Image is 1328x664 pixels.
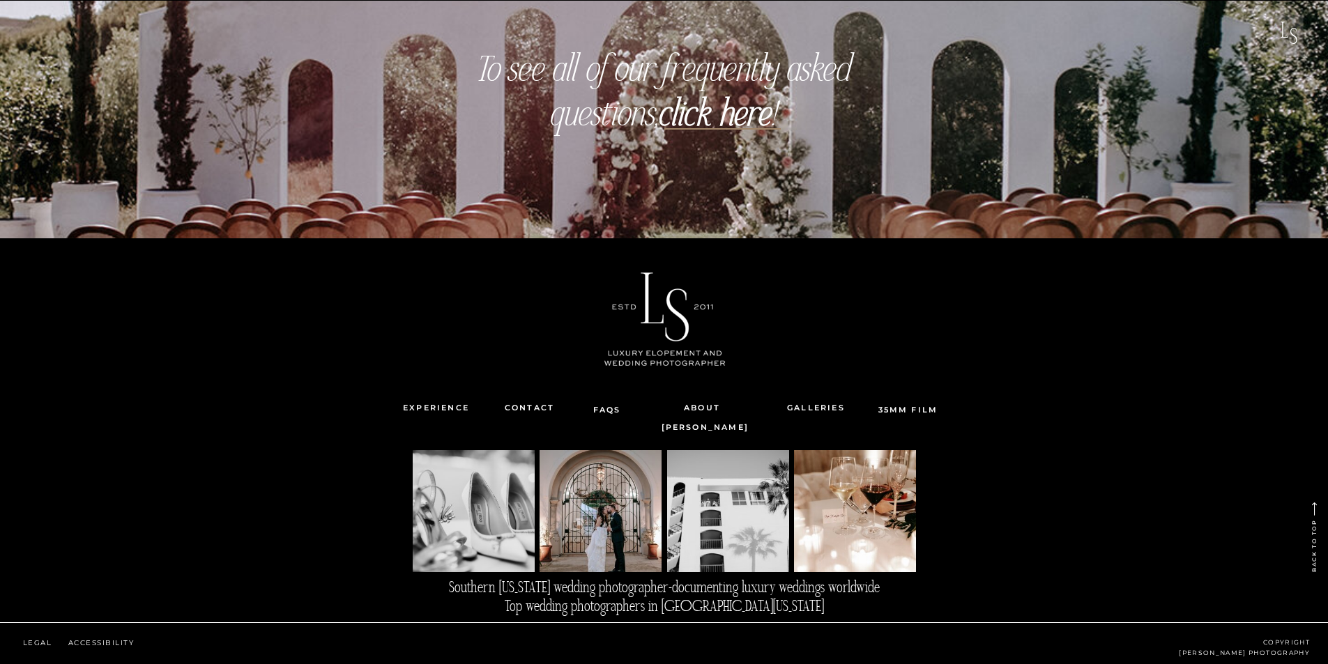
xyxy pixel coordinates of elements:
[662,399,743,417] a: About [PERSON_NAME]
[63,637,139,649] a: Accessibility
[390,399,482,417] a: Experience
[878,406,939,417] a: 35mm Film
[415,579,914,618] p: Southern [US_STATE] wedding photographer-documenting luxury weddings worldwide Top wedding photog...
[593,402,630,414] a: FAQS
[1069,637,1310,649] p: copyright [PERSON_NAME] photography
[495,399,565,417] a: Contact
[659,103,772,131] b: click here
[1307,482,1320,572] a: back to top
[774,399,859,417] a: Galleries
[19,637,56,649] a: Legal
[473,50,856,136] a: To see all of our frequently asked questions,click here!
[473,50,856,136] h2: To see all of our frequently asked questions, !
[1271,23,1299,56] p: L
